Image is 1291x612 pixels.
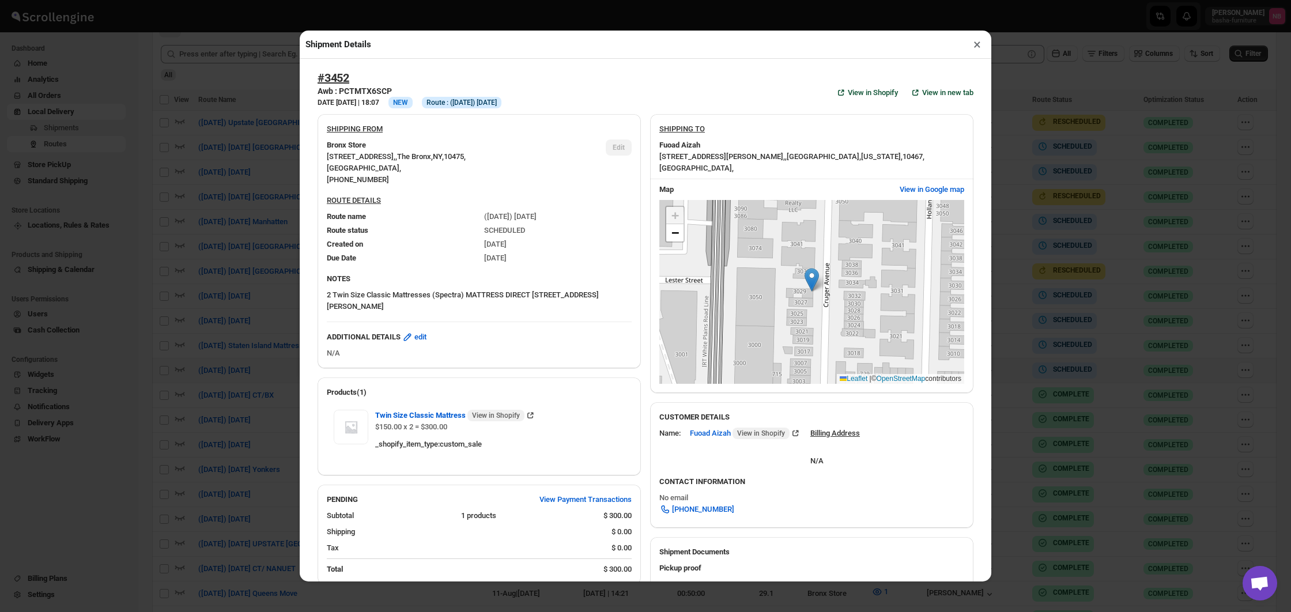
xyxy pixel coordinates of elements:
a: OpenStreetMap [877,375,926,383]
b: Total [327,565,343,573]
div: _shopify_item_type : custom_sale [375,439,625,450]
p: 2 Twin Size Classic Mattresses (Spectra) MATTRESS DIRECT [STREET_ADDRESS][PERSON_NAME] [327,289,632,312]
img: Item [334,410,368,444]
span: [PHONE_NUMBER] [672,504,734,515]
u: SHIPPING TO [659,124,705,133]
span: [PHONE_NUMBER] [327,175,389,184]
div: Shipping [327,526,602,538]
b: Bronx Store [327,139,366,151]
span: Fuoad Aizah [690,428,790,439]
div: 1 products [461,510,594,522]
span: [DATE] [484,254,507,262]
a: [PHONE_NUMBER] [652,500,741,519]
span: 10467 , [903,152,924,161]
span: [GEOGRAPHIC_DATA] , [327,164,401,172]
b: [DATE] | 18:07 [336,99,379,107]
span: N/A [327,349,340,357]
span: edit [414,331,426,343]
a: Zoom out [666,224,684,241]
h3: Pickup proof [659,562,964,574]
span: View in Google map [900,184,964,195]
span: View Payment Transactions [539,494,632,505]
b: ADDITIONAL DETAILS [327,331,401,343]
h2: Shipment Documents [659,546,964,558]
button: #3452 [318,71,349,85]
span: View in Shopify [848,87,898,99]
span: No email [659,493,688,502]
div: Subtotal [327,510,452,522]
button: × [969,36,986,52]
span: ([DATE]) [DATE] [484,212,537,221]
span: View in new tab [922,87,973,99]
span: [GEOGRAPHIC_DATA] , [787,152,861,161]
button: View in new tab [903,84,980,102]
div: $ 0.00 [611,526,632,538]
span: Due Date [327,254,356,262]
span: [GEOGRAPHIC_DATA] , [659,164,734,172]
span: Route name [327,212,366,221]
span: [STREET_ADDRESS] , [327,152,395,161]
u: Billing Address [810,429,860,437]
u: ROUTE DETAILS [327,196,381,205]
b: NOTES [327,274,350,283]
button: View in Google map [893,180,971,199]
a: Zoom in [666,207,684,224]
div: $ 300.00 [603,564,632,575]
button: edit [395,328,433,346]
span: SCHEDULED [484,226,525,235]
span: NY , [433,152,444,161]
div: N/A [650,558,973,595]
a: Fuoad Aizah View in Shopify [690,429,801,437]
h3: Awb : PCTMTX6SCP [318,85,501,97]
h2: PENDING [327,494,358,505]
span: | [870,375,871,383]
b: Map [659,185,674,194]
h2: Shipment Details [305,39,371,50]
div: $ 0.00 [611,542,632,554]
h3: CONTACT INFORMATION [659,476,964,488]
span: View in Shopify [737,429,785,438]
span: [US_STATE] , [861,152,903,161]
a: Open chat [1243,566,1277,600]
span: The Bronx , [397,152,433,161]
span: + [671,208,679,222]
h3: CUSTOMER DETAILS [659,411,964,423]
span: $150.00 x 2 = $300.00 [375,422,447,431]
div: $ 300.00 [603,510,632,522]
b: Fuoad Aizah [659,139,700,151]
span: [STREET_ADDRESS][PERSON_NAME] , [659,152,785,161]
h2: Products(1) [327,387,632,398]
span: , [395,152,397,161]
a: View in Shopify [828,84,905,102]
div: N/A [810,444,860,467]
u: SHIPPING FROM [327,124,383,133]
span: Route : ([DATE]) [DATE] [426,98,497,107]
span: Created on [327,240,363,248]
a: Leaflet [840,375,867,383]
span: − [671,225,679,240]
span: View in Shopify [472,411,520,420]
span: 10475 , [444,152,466,161]
a: Twin Size Classic Mattress View in Shopify [375,411,536,420]
span: NEW [393,99,408,107]
div: Name: [659,428,681,439]
span: [DATE] [484,240,507,248]
span: , [785,152,787,161]
span: Twin Size Classic Mattress [375,410,524,421]
img: Marker [805,268,819,292]
button: View Payment Transactions [533,490,639,509]
h3: DATE [318,98,379,107]
span: Route status [327,226,368,235]
div: Tax [327,542,602,554]
div: © contributors [837,374,964,384]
